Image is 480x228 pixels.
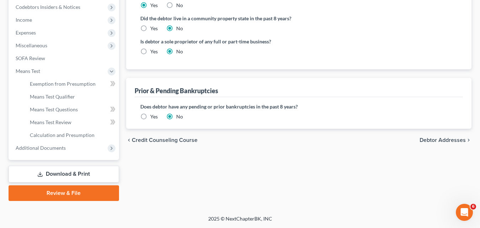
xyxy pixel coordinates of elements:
[24,116,119,129] a: Means Test Review
[126,137,132,143] i: chevron_left
[470,204,476,210] span: 6
[9,185,119,201] a: Review & File
[135,86,218,95] div: Prior & Pending Bankruptcies
[30,81,96,87] span: Exemption from Presumption
[24,90,119,103] a: Means Test Qualifier
[16,30,36,36] span: Expenses
[24,103,119,116] a: Means Test Questions
[30,94,75,100] span: Means Test Qualifier
[16,42,47,48] span: Miscellaneous
[140,38,295,45] label: Is debtor a sole proprietor of any full or part-time business?
[16,68,40,74] span: Means Test
[24,78,119,90] a: Exemption from Presumption
[16,55,45,61] span: SOFA Review
[456,204,473,221] iframe: Intercom live chat
[176,2,183,9] label: No
[30,106,78,112] span: Means Test Questions
[176,48,183,55] label: No
[420,137,471,143] button: Debtor Addresses chevron_right
[466,137,471,143] i: chevron_right
[176,113,183,120] label: No
[10,52,119,65] a: SOFA Review
[16,17,32,23] span: Income
[150,25,158,32] label: Yes
[126,137,198,143] button: chevron_left Credit Counseling Course
[9,166,119,182] a: Download & Print
[38,215,443,228] div: 2025 © NextChapterBK, INC
[30,119,71,125] span: Means Test Review
[132,137,198,143] span: Credit Counseling Course
[176,25,183,32] label: No
[150,113,158,120] label: Yes
[16,145,66,151] span: Additional Documents
[16,4,80,10] span: Codebtors Insiders & Notices
[150,48,158,55] label: Yes
[24,129,119,142] a: Calculation and Presumption
[140,103,457,110] label: Does debtor have any pending or prior bankruptcies in the past 8 years?
[150,2,158,9] label: Yes
[30,132,95,138] span: Calculation and Presumption
[140,15,457,22] label: Did the debtor live in a community property state in the past 8 years?
[420,137,466,143] span: Debtor Addresses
